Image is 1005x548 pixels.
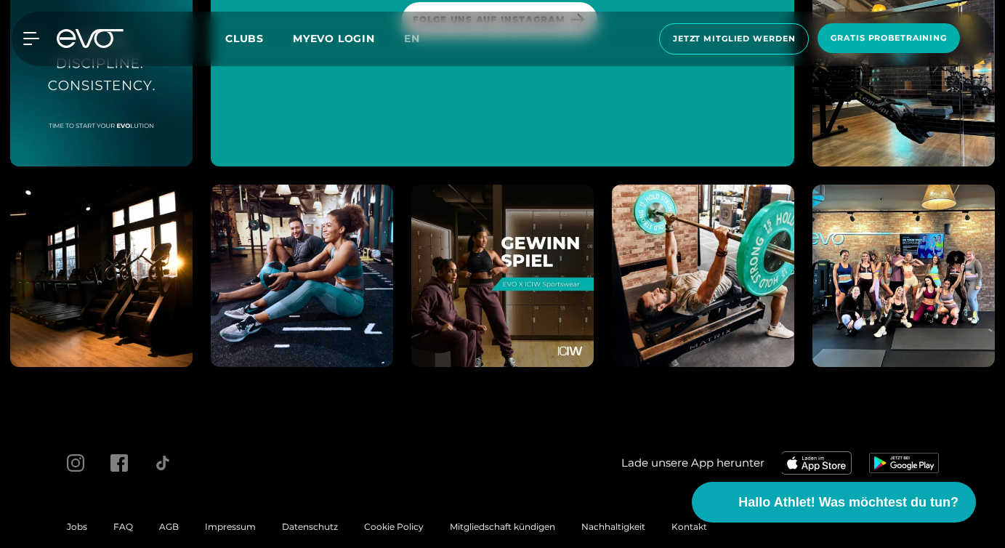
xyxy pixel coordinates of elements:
a: AGB [159,521,179,532]
button: Hallo Athlet! Was möchtest du tun? [692,482,976,523]
a: Clubs [225,31,293,45]
a: Gratis Probetraining [813,23,964,55]
a: Datenschutz [282,521,338,532]
span: Gratis Probetraining [831,32,947,44]
span: Clubs [225,32,264,45]
img: evofitness app [869,453,939,473]
a: Cookie Policy [364,521,424,532]
img: evofitness instagram [411,185,594,367]
a: Mitgliedschaft kündigen [450,521,555,532]
a: Kontakt [671,521,707,532]
span: Jetzt Mitglied werden [673,33,795,45]
img: evofitness instagram [612,185,794,367]
a: en [404,31,437,47]
a: MYEVO LOGIN [293,32,375,45]
a: Nachhaltigkeit [581,521,645,532]
img: evofitness app [782,451,852,475]
img: evofitness instagram [812,185,995,367]
span: Lade unsere App herunter [621,455,764,472]
a: Impressum [205,521,256,532]
span: en [404,32,420,45]
a: Jobs [67,521,87,532]
a: Jetzt Mitglied werden [655,23,813,55]
a: FAQ [113,521,133,532]
img: evofitness instagram [10,185,193,367]
img: evofitness instagram [211,185,393,367]
span: Hallo Athlet! Was möchtest du tun? [738,493,958,512]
